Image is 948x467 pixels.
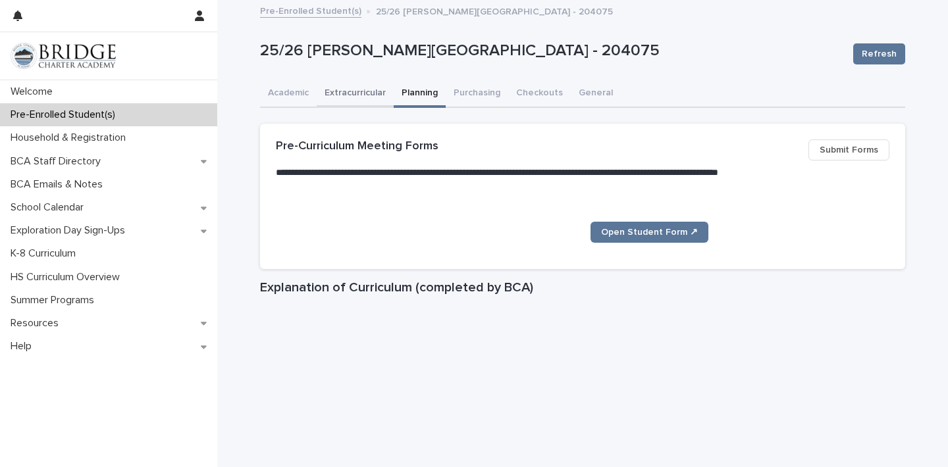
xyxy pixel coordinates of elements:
p: Resources [5,317,69,330]
p: Help [5,340,42,353]
h1: Explanation of Curriculum (completed by BCA) [260,280,905,295]
p: Pre-Enrolled Student(s) [5,109,126,121]
p: 25/26 [PERSON_NAME][GEOGRAPHIC_DATA] - 204075 [260,41,843,61]
button: Academic [260,80,317,108]
p: Household & Registration [5,132,136,144]
p: Welcome [5,86,63,98]
p: Summer Programs [5,294,105,307]
p: 25/26 [PERSON_NAME][GEOGRAPHIC_DATA] - 204075 [376,3,613,18]
button: Purchasing [446,80,508,108]
button: Checkouts [508,80,571,108]
button: Refresh [853,43,905,64]
span: Submit Forms [820,143,878,157]
span: Open Student Form ↗ [601,228,698,237]
p: BCA Emails & Notes [5,178,113,191]
span: Refresh [862,47,897,61]
h2: Pre-Curriculum Meeting Forms [276,139,438,154]
p: BCA Staff Directory [5,155,111,168]
p: HS Curriculum Overview [5,271,130,283]
button: Planning [394,80,446,108]
p: K-8 Curriculum [5,247,86,260]
button: Extracurricular [317,80,394,108]
p: School Calendar [5,201,94,214]
img: V1C1m3IdTEidaUdm9Hs0 [11,43,116,69]
a: Pre-Enrolled Student(s) [260,3,361,18]
p: Exploration Day Sign-Ups [5,224,136,237]
a: Open Student Form ↗ [591,222,708,243]
button: General [571,80,621,108]
button: Submit Forms [808,139,889,160]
